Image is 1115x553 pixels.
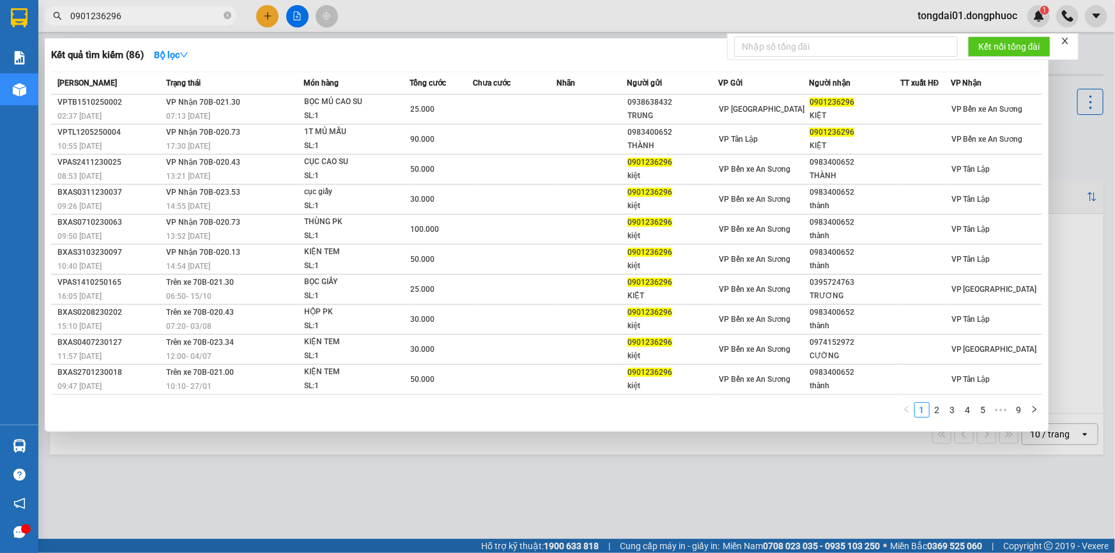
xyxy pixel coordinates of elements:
a: 3 [946,403,960,417]
span: VP Bến xe An Sương [951,135,1023,144]
span: 13:21 [DATE] [166,172,210,181]
input: Nhập số tổng đài [734,36,958,57]
span: VP Nhận 70B-023.53 [166,188,240,197]
span: 0901236296 [627,308,672,317]
span: 10:55 [DATE] [58,142,102,151]
span: down [180,50,188,59]
div: SL: 1 [304,289,400,303]
div: BỌC GIẤY [304,275,400,289]
span: 0901236296 [810,128,854,137]
img: warehouse-icon [13,83,26,96]
button: left [899,402,914,418]
span: 0901236296 [627,188,672,197]
h3: Kết quả tìm kiếm ( 86 ) [51,49,144,62]
div: SL: 1 [304,349,400,363]
div: CƯỜNG [810,349,900,363]
span: 14:55 [DATE] [166,202,210,211]
span: TT xuất HĐ [900,79,939,87]
span: ••• [991,402,1011,418]
div: SL: 1 [304,379,400,393]
span: Kết nối tổng đài [978,40,1040,54]
li: 4 [960,402,976,418]
div: SL: 1 [304,259,400,273]
span: 0901236296 [627,218,672,227]
span: Người gửi [627,79,662,87]
div: kiệt [627,229,718,243]
span: VP [GEOGRAPHIC_DATA] [951,285,1037,294]
span: 50.000 [410,165,434,174]
div: KIỆN TEM [304,245,400,259]
div: KIỆN TEM [304,335,400,349]
img: solution-icon [13,51,26,64]
a: 1 [915,403,929,417]
span: 10:10 - 27/01 [166,382,211,391]
img: warehouse-icon [13,439,26,453]
span: 09:50 [DATE] [58,232,102,241]
div: SL: 1 [304,319,400,333]
div: 0395724763 [810,276,900,289]
span: 30.000 [410,195,434,204]
span: 0901236296 [627,368,672,377]
span: 07:13 [DATE] [166,112,210,121]
div: kiệt [627,169,718,183]
span: VP Gửi [718,79,742,87]
div: BXAS0710230063 [58,216,162,229]
div: 0974152972 [810,336,900,349]
span: 15:10 [DATE] [58,322,102,331]
span: 50.000 [410,375,434,384]
li: Next 5 Pages [991,402,1011,418]
div: SL: 1 [304,169,400,183]
div: BXAS3103230097 [58,246,162,259]
span: 08:53 [DATE] [58,172,102,181]
li: 5 [976,402,991,418]
div: VPAS2411230025 [58,156,162,169]
div: 0983400652 [810,156,900,169]
div: VPTL1205250004 [58,126,162,139]
div: thành [810,259,900,273]
li: 1 [914,402,930,418]
div: VPTB1510250002 [58,96,162,109]
span: 50.000 [410,255,434,264]
span: Nhãn [557,79,576,87]
div: 0983400652 [810,216,900,229]
span: close-circle [224,11,231,19]
span: search [53,11,62,20]
span: 12:00 - 04/07 [166,352,211,361]
span: 90.000 [410,135,434,144]
span: 06:50 - 15/10 [166,292,211,301]
span: Trên xe 70B-020.43 [166,308,234,317]
span: message [13,526,26,538]
div: kiệt [627,259,718,273]
div: TRƯƠNG [810,289,900,303]
div: SL: 1 [304,139,400,153]
span: close [1061,36,1070,45]
span: VP Nhận 70B-020.73 [166,218,240,227]
span: VP Tân Lập [719,135,758,144]
input: Tìm tên, số ĐT hoặc mã đơn [70,9,221,23]
span: VP Bến xe An Sương [719,195,790,204]
div: SL: 1 [304,199,400,213]
div: BXAS2701230018 [58,366,162,379]
a: 4 [961,403,975,417]
span: Trên xe 70B-023.34 [166,338,234,347]
div: 1T MỦ MẪU [304,125,400,139]
div: kiệt [627,379,718,393]
span: 25.000 [410,105,434,114]
li: Previous Page [899,402,914,418]
span: 17:30 [DATE] [166,142,210,151]
span: VP Nhận 70B-020.73 [166,128,240,137]
span: 10:40 [DATE] [58,262,102,271]
li: 2 [930,402,945,418]
div: BXAS0311230037 [58,186,162,199]
strong: Bộ lọc [154,50,188,60]
span: VP Bến xe An Sương [719,375,790,384]
span: Món hàng [304,79,339,87]
li: Next Page [1027,402,1042,418]
span: 07:20 - 03/08 [166,322,211,331]
div: thành [810,199,900,213]
div: KIỆN TEM [304,365,400,379]
span: VP Nhận 70B-021.30 [166,98,240,107]
li: 9 [1011,402,1027,418]
a: 2 [930,403,944,417]
div: cục giấy [304,185,400,199]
